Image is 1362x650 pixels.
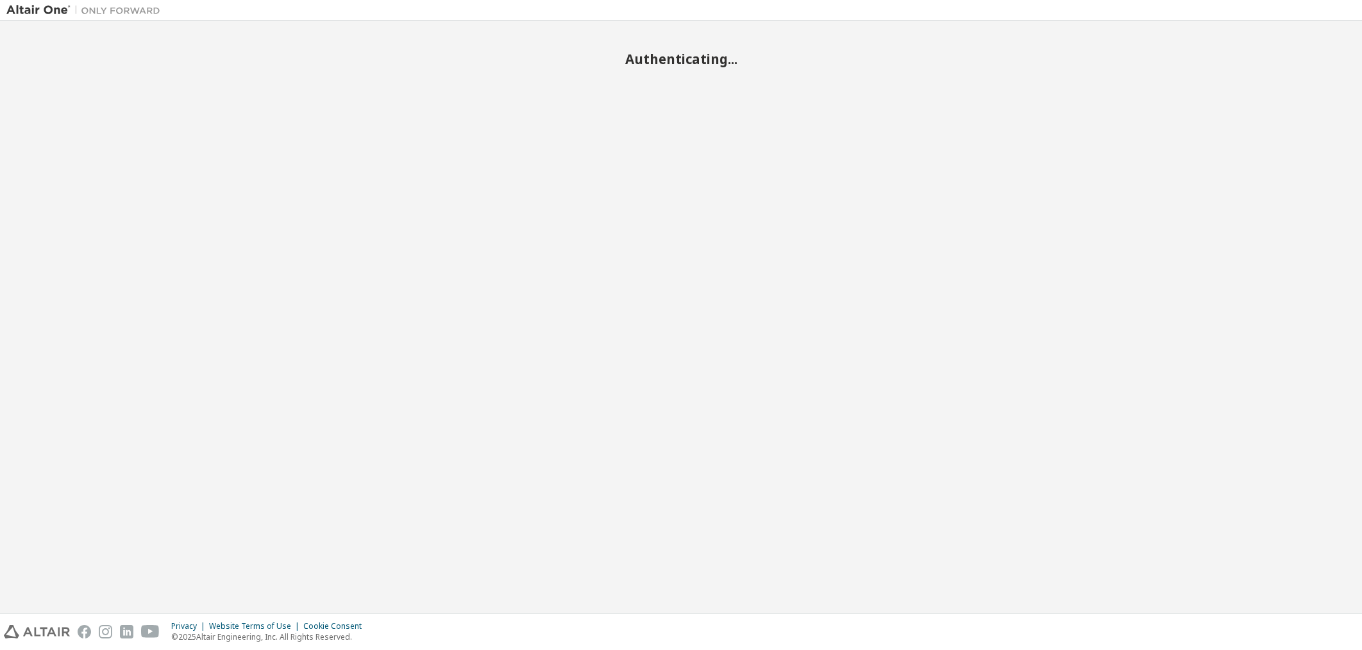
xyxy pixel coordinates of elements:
img: linkedin.svg [120,625,133,638]
div: Privacy [171,621,209,631]
div: Cookie Consent [303,621,369,631]
img: altair_logo.svg [4,625,70,638]
p: © 2025 Altair Engineering, Inc. All Rights Reserved. [171,631,369,642]
img: facebook.svg [78,625,91,638]
h2: Authenticating... [6,51,1356,67]
img: instagram.svg [99,625,112,638]
img: Altair One [6,4,167,17]
div: Website Terms of Use [209,621,303,631]
img: youtube.svg [141,625,160,638]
